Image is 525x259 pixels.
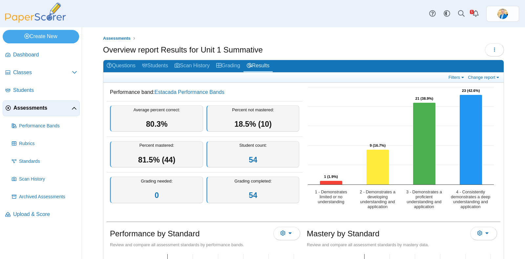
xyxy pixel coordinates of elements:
[249,191,257,200] a: 54
[9,154,80,169] a: Standards
[235,120,272,128] span: 18.5% (10)
[3,65,80,81] a: Classes
[367,150,389,185] path: 2 - Demonstrates a developing understanding and application, 9. Overall Assessment Performance.
[19,158,77,165] span: Standards
[19,176,77,183] span: Scan History
[469,7,483,21] a: Alerts
[110,141,203,168] div: Percent mastered:
[110,228,199,239] h1: Performance by Standard
[307,242,497,248] div: Review and compare all assessment standards by mastery data.
[243,60,273,72] a: Results
[273,227,300,240] button: More options
[110,105,203,132] div: Average percent correct:
[370,143,386,147] text: 9 (16.7%)
[304,84,497,215] svg: Interactive chart
[466,75,502,80] a: Change report
[155,191,159,200] a: 0
[3,83,80,98] a: Students
[9,189,80,205] a: Archived Assessments
[9,118,80,134] a: Performance Bands
[13,211,77,218] span: Upload & Score
[406,189,442,209] text: 3 - Demonstrates a proficient understanding and application
[486,6,519,22] a: ps.jrF02AmRZeRNgPWo
[447,75,467,80] a: Filters
[110,177,203,203] div: Grading needed:
[497,9,508,19] span: Travis McFarland
[101,34,132,43] a: Assessments
[3,18,68,24] a: PaperScorer
[470,227,497,240] button: More options
[206,141,300,168] div: Student count:
[13,104,72,112] span: Assessments
[315,189,347,204] text: 1 - Demonstrates limited or no understanding
[9,171,80,187] a: Scan History
[146,120,168,128] span: 80.3%
[138,156,175,164] span: 81.5% (44)
[320,181,343,185] path: 1 - Demonstrates limited or no understanding, 1. Overall Assessment Performance.
[13,87,77,94] span: Students
[415,97,433,100] text: 21 (38.9%)
[324,175,338,179] text: 1 (1.9%)
[462,89,480,93] text: 23 (42.6%)
[206,105,300,132] div: Percent not mastered:
[171,60,213,72] a: Scan History
[413,103,436,185] path: 3 - Demonstrates a proficient understanding and application, 21. Overall Assessment Performance.
[460,95,482,185] path: 4 - Consistently demonstrates a deep understanding and application, 23. Overall Assessment Perfor...
[103,44,263,55] h1: Overview report Results for Unit 1 Summative
[19,123,77,129] span: Performance Bands
[103,60,139,72] a: Questions
[19,194,77,200] span: Archived Assessments
[3,30,79,43] a: Create New
[3,47,80,63] a: Dashboard
[307,228,379,239] h1: Mastery by Standard
[13,51,77,58] span: Dashboard
[497,9,508,19] img: ps.jrF02AmRZeRNgPWo
[3,3,68,23] img: PaperScorer
[3,100,80,116] a: Assessments
[13,69,72,76] span: Classes
[451,189,490,209] text: 4 - Consistently demonstrates a deep understanding and application
[304,84,500,215] div: Chart. Highcharts interactive chart.
[206,177,300,203] div: Grading completed:
[19,140,77,147] span: Rubrics
[9,136,80,152] a: Rubrics
[107,84,303,101] dd: Performance band:
[110,242,300,248] div: Review and compare all assessment standards by performance bands.
[3,207,80,223] a: Upload & Score
[103,36,131,41] span: Assessments
[155,89,224,95] a: Estacada Performance Bands
[360,189,396,209] text: 2 - Demonstrates a developing understanding and application
[213,60,243,72] a: Grading
[249,156,257,164] a: 54
[139,60,171,72] a: Students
